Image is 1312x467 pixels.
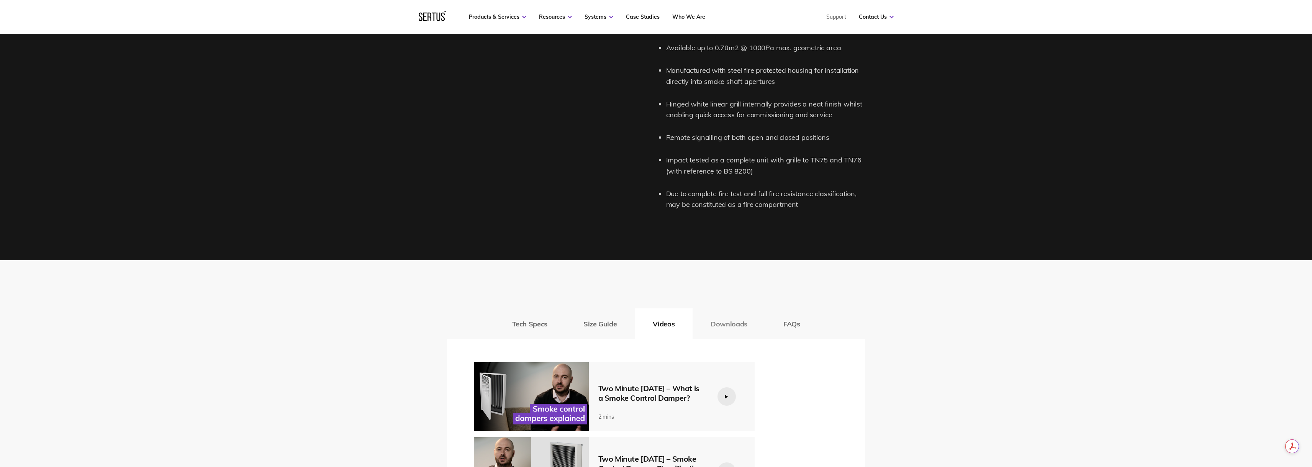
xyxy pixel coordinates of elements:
[598,413,706,420] div: 2 mins
[1140,159,1312,467] iframe: Chat Widget
[469,13,526,20] a: Products & Services
[859,13,894,20] a: Contact Us
[666,99,865,121] li: Hinged white linear grill internally provides a neat finish whilst enabling quick access for comm...
[666,65,865,87] li: Manufactured with steel fire protected housing for installation directly into smoke shaft apertures
[585,13,613,20] a: Systems
[672,13,705,20] a: Who We Are
[494,308,565,339] button: Tech Specs
[666,43,865,54] li: Available up to 0.78m2 @ 1000Pa max. geometric area
[565,308,635,339] button: Size Guide
[666,155,865,177] li: Impact tested as a complete unit with grille to TN75 and TN76 (with reference to BS 8200)
[693,308,765,339] button: Downloads
[666,132,865,143] li: Remote signalling of both open and closed positions
[598,383,706,403] div: Two Minute [DATE] – What is a Smoke Control Damper?
[826,13,846,20] a: Support
[765,308,818,339] button: FAQs
[626,13,660,20] a: Case Studies
[666,188,865,211] li: Due to complete fire test and full fire resistance classification, may be constituted as a fire c...
[539,13,572,20] a: Resources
